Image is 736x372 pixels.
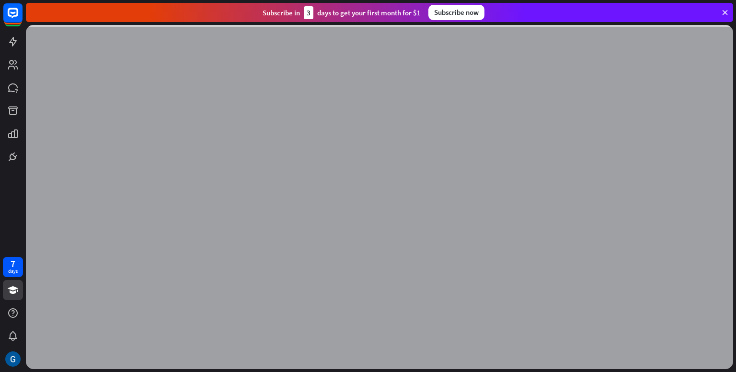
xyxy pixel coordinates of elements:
[263,6,421,19] div: Subscribe in days to get your first month for $1
[428,5,484,20] div: Subscribe now
[304,6,313,19] div: 3
[8,268,18,275] div: days
[11,259,15,268] div: 7
[3,257,23,277] a: 7 days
